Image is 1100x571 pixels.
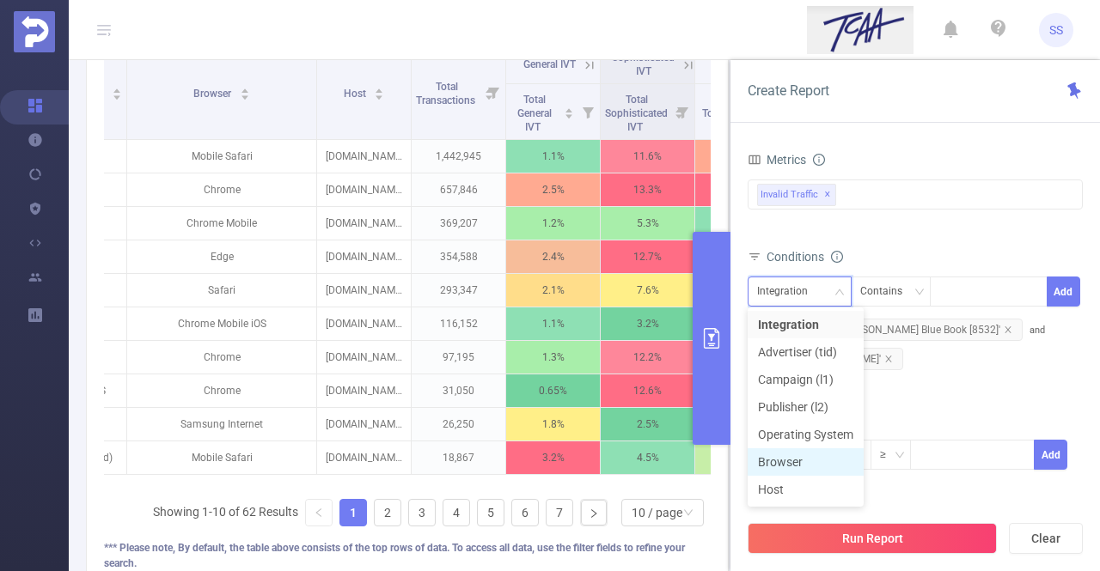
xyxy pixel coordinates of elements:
[317,441,411,474] p: [DOMAIN_NAME]
[412,207,505,240] p: 369,207
[317,307,411,340] p: [DOMAIN_NAME]
[412,240,505,273] p: 354,588
[240,86,250,96] div: Sort
[408,499,436,526] li: 3
[240,86,249,91] i: icon: caret-up
[670,84,694,139] i: Filter menu
[632,500,682,525] div: 10 / page
[14,11,55,52] img: Protected Media
[317,374,411,407] p: [DOMAIN_NAME]
[824,185,831,205] span: ✕
[755,319,1023,341] span: Publisher (l2) Is '[PERSON_NAME] Blue Book [8532]'
[305,499,333,526] li: Previous Page
[612,52,675,77] span: Sophisticated IVT
[702,107,745,119] span: Total IVT
[576,84,600,139] i: Filter menu
[506,341,600,374] p: 1.3%
[127,274,316,307] p: Safari
[895,450,905,462] i: icon: down
[767,250,843,264] span: Conditions
[605,94,668,133] span: Total Sophisticated IVT
[317,173,411,206] p: [DOMAIN_NAME]
[412,374,505,407] p: 31,050
[523,58,576,70] span: General IVT
[317,140,411,173] p: [DOMAIN_NAME]
[153,499,298,526] li: Showing 1-10 of 62 Results
[443,499,470,526] li: 4
[695,173,789,206] p: 15.8%
[317,240,411,273] p: [DOMAIN_NAME]
[506,274,600,307] p: 2.1%
[748,476,864,503] li: Host
[914,287,925,299] i: icon: down
[240,93,249,98] i: icon: caret-down
[317,408,411,440] p: [DOMAIN_NAME]
[884,355,893,363] i: icon: close
[506,374,600,407] p: 0.65%
[127,341,316,374] p: Chrome
[340,500,366,525] a: 1
[412,408,505,440] p: 26,250
[127,408,316,440] p: Samsung Internet
[748,153,806,167] span: Metrics
[113,93,122,98] i: icon: caret-down
[127,240,316,273] p: Edge
[506,207,600,240] p: 1.2%
[748,448,864,476] li: Browser
[314,507,324,518] i: icon: left
[506,173,600,206] p: 2.5%
[748,366,864,393] li: Campaign (l1)
[601,274,694,307] p: 7.6%
[580,499,608,526] li: Next Page
[127,441,316,474] p: Mobile Safari
[112,86,122,96] div: Sort
[113,86,122,91] i: icon: caret-up
[748,311,864,338] li: Integration
[547,500,572,525] a: 7
[601,374,694,407] p: 12.6%
[831,251,843,263] i: icon: info-circle
[748,393,864,421] li: Publisher (l2)
[412,341,505,374] p: 97,195
[443,500,469,525] a: 4
[748,82,829,99] span: Create Report
[880,440,898,469] div: ≥
[511,499,539,526] li: 6
[409,500,435,525] a: 3
[748,338,864,366] li: Advertiser (tid)
[506,307,600,340] p: 1.1%
[517,94,552,133] span: Total General IVT
[375,500,400,525] a: 2
[478,500,504,525] a: 5
[601,173,694,206] p: 13.3%
[564,106,574,116] div: Sort
[546,499,573,526] li: 7
[317,341,411,374] p: [DOMAIN_NAME]
[748,421,864,448] li: Operating System
[193,88,234,100] span: Browser
[683,507,694,519] i: icon: down
[104,540,711,571] div: *** Please note, By default, the table above consists of the top rows of data. To access all data...
[317,207,411,240] p: [DOMAIN_NAME]
[757,184,836,206] span: Invalid Traffic
[481,46,505,139] i: Filter menu
[344,88,369,100] span: Host
[601,441,694,474] p: 4.5%
[412,307,505,340] p: 116,152
[317,274,411,307] p: [DOMAIN_NAME]
[695,140,789,173] p: 12.7%
[506,240,600,273] p: 2.4%
[127,307,316,340] p: Chrome Mobile iOS
[1034,440,1067,470] button: Add
[860,277,914,306] div: Contains
[412,274,505,307] p: 293,347
[506,441,600,474] p: 3.2%
[512,500,538,525] a: 6
[589,508,599,519] i: icon: right
[416,81,478,106] span: Total Transactions
[1004,325,1012,334] i: icon: close
[506,408,600,440] p: 1.8%
[127,173,316,206] p: Chrome
[339,499,367,526] li: 1
[601,140,694,173] p: 11.6%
